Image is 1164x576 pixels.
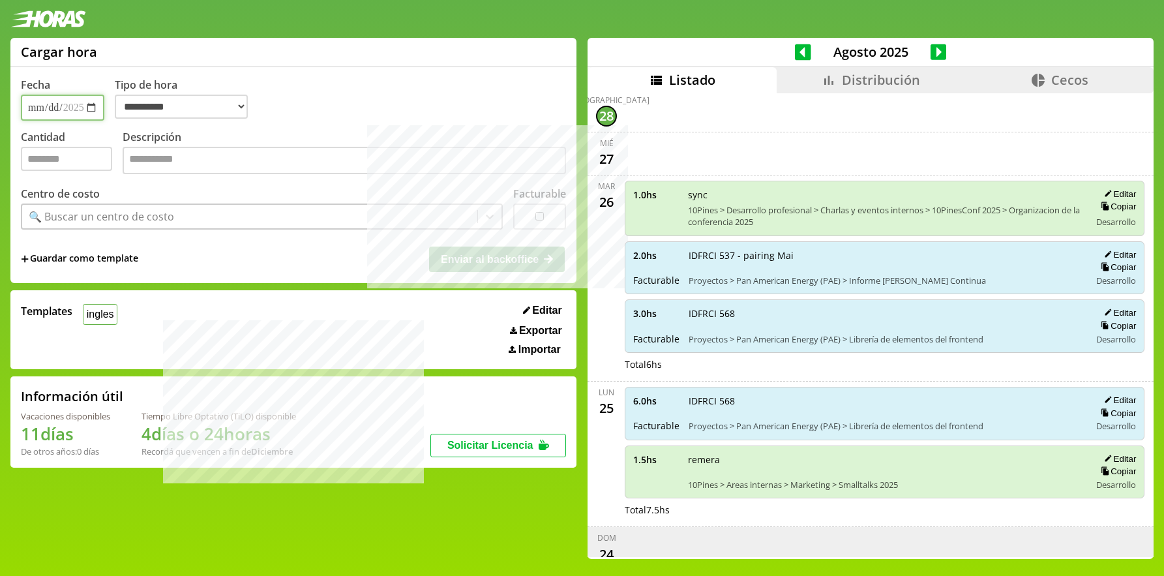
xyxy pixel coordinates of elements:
[1100,189,1136,200] button: Editar
[842,71,920,89] span: Distribución
[1096,479,1136,491] span: Desarrollo
[811,43,931,61] span: Agosto 2025
[588,93,1154,557] div: scrollable content
[1051,71,1088,89] span: Cecos
[596,398,617,419] div: 25
[1100,249,1136,260] button: Editar
[506,324,566,337] button: Exportar
[447,440,533,451] span: Solicitar Licencia
[689,420,1081,432] span: Proyectos > Pan American Energy (PAE) > Librería de elementos del frontend
[21,187,100,201] label: Centro de costo
[142,422,296,446] h1: 4 días o 24 horas
[633,307,679,320] span: 3.0 hs
[21,304,72,318] span: Templates
[430,434,566,457] button: Solicitar Licencia
[600,138,614,149] div: mié
[688,189,1081,201] span: sync
[519,325,562,337] span: Exportar
[519,304,566,317] button: Editar
[83,304,117,324] button: ingles
[1097,201,1136,212] button: Copiar
[1097,466,1136,477] button: Copiar
[598,181,615,192] div: mar
[596,543,617,564] div: 24
[21,422,110,446] h1: 11 días
[513,187,566,201] label: Facturable
[1096,275,1136,286] span: Desarrollo
[123,147,566,174] textarea: Descripción
[21,147,112,171] input: Cantidad
[596,192,617,213] div: 26
[142,446,296,457] div: Recordá que vencen a fin de
[597,532,616,543] div: dom
[1100,307,1136,318] button: Editar
[21,446,110,457] div: De otros años: 0 días
[689,249,1081,262] span: IDFRCI 537 - pairing Mai
[633,333,679,345] span: Facturable
[21,387,123,405] h2: Información útil
[596,106,617,127] div: 28
[21,252,138,266] span: +Guardar como template
[115,95,248,119] select: Tipo de hora
[1096,216,1136,228] span: Desarrollo
[633,453,679,466] span: 1.5 hs
[1096,333,1136,345] span: Desarrollo
[633,419,679,432] span: Facturable
[688,479,1081,491] span: 10Pines > Areas internas > Marketing > Smalltalks 2025
[1097,262,1136,273] button: Copiar
[29,209,174,224] div: 🔍 Buscar un centro de costo
[689,333,1081,345] span: Proyectos > Pan American Energy (PAE) > Librería de elementos del frontend
[633,274,679,286] span: Facturable
[625,504,1144,516] div: Total 7.5 hs
[21,78,50,92] label: Fecha
[599,387,614,398] div: lun
[688,453,1081,466] span: remera
[689,395,1081,407] span: IDFRCI 568
[1096,420,1136,432] span: Desarrollo
[1097,408,1136,419] button: Copiar
[669,71,715,89] span: Listado
[142,410,296,422] div: Tiempo Libre Optativo (TiLO) disponible
[633,395,679,407] span: 6.0 hs
[251,446,293,457] b: Diciembre
[596,149,617,170] div: 27
[532,305,561,316] span: Editar
[518,344,561,356] span: Importar
[689,307,1081,320] span: IDFRCI 568
[21,130,123,177] label: Cantidad
[1100,395,1136,406] button: Editar
[633,189,679,201] span: 1.0 hs
[115,78,258,121] label: Tipo de hora
[1097,320,1136,331] button: Copiar
[21,252,29,266] span: +
[10,10,86,27] img: logotipo
[625,358,1144,371] div: Total 6 hs
[563,95,649,106] div: [DEMOGRAPHIC_DATA]
[633,249,679,262] span: 2.0 hs
[21,410,110,422] div: Vacaciones disponibles
[21,43,97,61] h1: Cargar hora
[688,204,1081,228] span: 10Pines > Desarrollo profesional > Charlas y eventos internos > 10PinesConf 2025 > Organizacion d...
[1100,453,1136,464] button: Editar
[123,130,566,177] label: Descripción
[689,275,1081,286] span: Proyectos > Pan American Energy (PAE) > Informe [PERSON_NAME] Continua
